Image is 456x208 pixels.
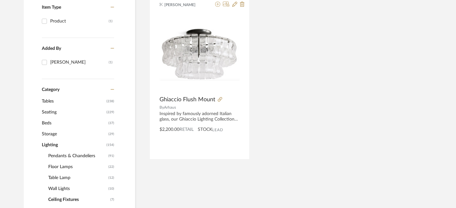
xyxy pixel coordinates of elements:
[42,129,107,140] span: Storage
[48,183,107,194] span: Wall Lights
[160,105,164,109] span: By
[48,161,107,172] span: Floor Lamps
[108,162,114,172] span: (22)
[110,194,114,205] span: (7)
[42,46,61,51] span: Added By
[108,184,114,194] span: (10)
[42,87,59,93] span: Category
[42,140,105,150] span: Lighting
[160,24,240,80] img: Ghiaccio Flush Mount
[164,105,176,109] span: Arhaus
[48,194,109,205] span: Ceiling Fixtures
[48,172,107,183] span: Table Lamp
[48,150,107,161] span: Pendants & Chandeliers
[160,127,179,132] span: $2,200.00
[109,57,113,68] div: (1)
[212,128,223,132] span: Lead
[106,140,114,150] span: (154)
[109,16,113,26] div: (1)
[179,127,194,132] span: Retail
[160,111,240,122] div: Inspired by famously adorned Italian glass, our Ghiaccio Lighting Collection artfully diffuses li...
[50,57,109,68] div: [PERSON_NAME]
[164,2,205,8] span: [PERSON_NAME]
[160,96,215,103] span: Ghiaccio Flush Mount
[106,107,114,117] span: (229)
[108,129,114,139] span: (29)
[198,126,212,133] span: STOCK
[42,96,105,107] span: Tables
[108,118,114,128] span: (37)
[108,173,114,183] span: (12)
[106,96,114,106] span: (238)
[42,107,105,118] span: Seating
[50,16,109,26] div: Product
[42,5,61,10] span: Item Type
[108,151,114,161] span: (91)
[42,118,107,129] span: Beds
